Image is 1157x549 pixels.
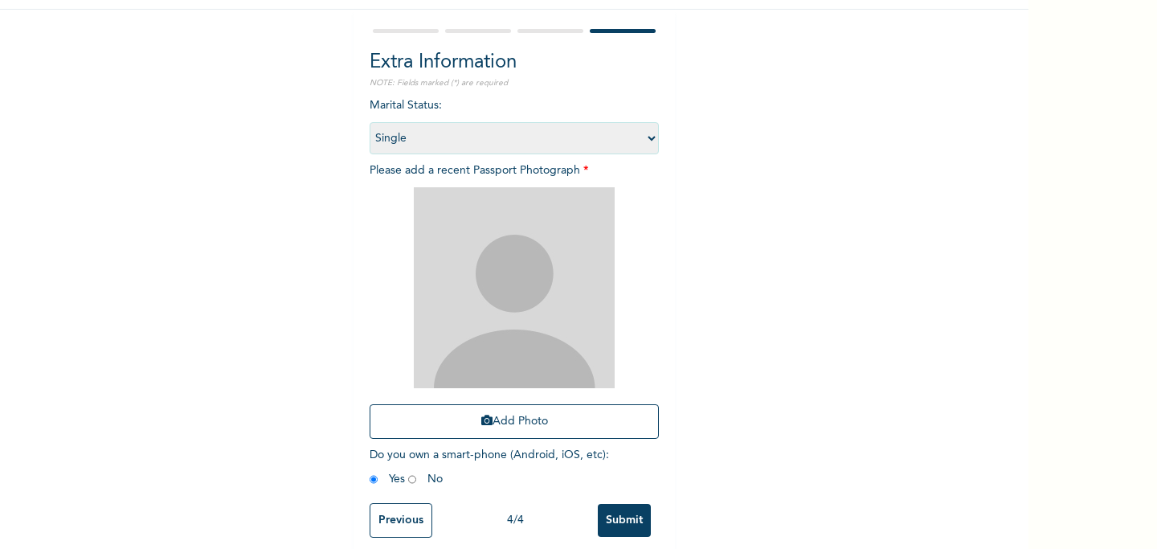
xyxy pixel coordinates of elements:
[370,100,659,144] span: Marital Status :
[370,503,432,538] input: Previous
[370,449,609,485] span: Do you own a smart-phone (Android, iOS, etc) : Yes No
[432,512,598,529] div: 4 / 4
[370,48,659,77] h2: Extra Information
[414,187,615,388] img: Crop
[370,77,659,89] p: NOTE: Fields marked (*) are required
[370,165,659,447] span: Please add a recent Passport Photograph
[598,504,651,537] input: Submit
[370,404,659,439] button: Add Photo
